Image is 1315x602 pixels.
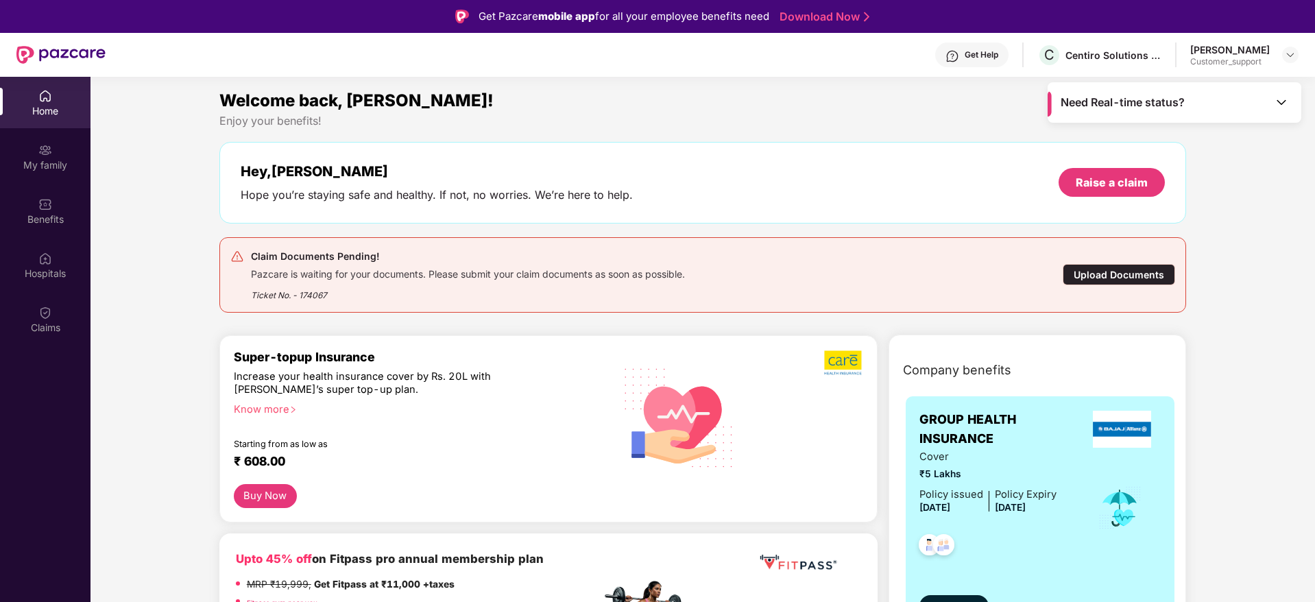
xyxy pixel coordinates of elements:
[455,10,469,23] img: Logo
[1093,411,1152,448] img: insurerLogo
[945,49,959,63] img: svg+xml;base64,PHN2ZyBpZD0iSGVscC0zMngzMiIgeG1sbnM9Imh0dHA6Ly93d3cudzMub3JnLzIwMDAvc3ZnIiB3aWR0aD...
[995,487,1057,503] div: Policy Expiry
[1063,264,1175,285] div: Upload Documents
[538,10,595,23] strong: mobile app
[38,252,52,265] img: svg+xml;base64,PHN2ZyBpZD0iSG9zcGl0YWxzIiB4bWxucz0iaHR0cDovL3d3dy53My5vcmcvMjAwMC9zdmciIHdpZHRoPS...
[219,114,1187,128] div: Enjoy your benefits!
[234,484,297,508] button: Buy Now
[995,502,1026,513] span: [DATE]
[1076,175,1148,190] div: Raise a claim
[919,410,1083,449] span: GROUP HEALTH INSURANCE
[1044,47,1054,63] span: C
[1098,485,1142,531] img: icon
[919,467,1057,482] span: ₹5 Lakhs
[479,8,769,25] div: Get Pazcare for all your employee benefits need
[757,550,839,575] img: fppp.png
[1190,56,1270,67] div: Customer_support
[38,306,52,320] img: svg+xml;base64,PHN2ZyBpZD0iQ2xhaW0iIHhtbG5zPSJodHRwOi8vd3d3LnczLm9yZy8yMDAwL3N2ZyIgd2lkdGg9IjIwIi...
[864,10,869,24] img: Stroke
[219,91,494,110] span: Welcome back, [PERSON_NAME]!
[614,350,745,483] img: svg+xml;base64,PHN2ZyB4bWxucz0iaHR0cDovL3d3dy53My5vcmcvMjAwMC9zdmciIHhtbG5zOnhsaW5rPSJodHRwOi8vd3...
[234,439,543,448] div: Starting from as low as
[251,265,685,280] div: Pazcare is waiting for your documents. Please submit your claim documents as soon as possible.
[1285,49,1296,60] img: svg+xml;base64,PHN2ZyBpZD0iRHJvcGRvd24tMzJ4MzIiIHhtbG5zPSJodHRwOi8vd3d3LnczLm9yZy8yMDAwL3N2ZyIgd2...
[1190,43,1270,56] div: [PERSON_NAME]
[234,370,542,397] div: Increase your health insurance cover by Rs. 20L with [PERSON_NAME]’s super top-up plan.
[251,248,685,265] div: Claim Documents Pending!
[241,188,633,202] div: Hope you’re staying safe and healthy. If not, no worries. We’re here to help.
[289,406,297,413] span: right
[236,552,312,566] b: Upto 45% off
[16,46,106,64] img: New Pazcare Logo
[234,403,593,413] div: Know more
[927,530,961,564] img: svg+xml;base64,PHN2ZyB4bWxucz0iaHR0cDovL3d3dy53My5vcmcvMjAwMC9zdmciIHdpZHRoPSI0OC45NDMiIGhlaWdodD...
[38,89,52,103] img: svg+xml;base64,PHN2ZyBpZD0iSG9tZSIgeG1sbnM9Imh0dHA6Ly93d3cudzMub3JnLzIwMDAvc3ZnIiB3aWR0aD0iMjAiIG...
[824,350,863,376] img: b5dec4f62d2307b9de63beb79f102df3.png
[38,197,52,211] img: svg+xml;base64,PHN2ZyBpZD0iQmVuZWZpdHMiIHhtbG5zPSJodHRwOi8vd3d3LnczLm9yZy8yMDAwL3N2ZyIgd2lkdGg9Ij...
[1061,95,1185,110] span: Need Real-time status?
[314,579,455,590] strong: Get Fitpass at ₹11,000 +taxes
[919,449,1057,465] span: Cover
[230,250,244,263] img: svg+xml;base64,PHN2ZyB4bWxucz0iaHR0cDovL3d3dy53My5vcmcvMjAwMC9zdmciIHdpZHRoPSIyNCIgaGVpZ2h0PSIyNC...
[236,552,544,566] b: on Fitpass pro annual membership plan
[919,502,950,513] span: [DATE]
[1275,95,1288,109] img: Toggle Icon
[251,280,685,302] div: Ticket No. - 174067
[234,350,601,364] div: Super-topup Insurance
[919,487,983,503] div: Policy issued
[234,454,588,470] div: ₹ 608.00
[247,579,311,590] del: MRP ₹19,999,
[241,163,633,180] div: Hey, [PERSON_NAME]
[903,361,1011,380] span: Company benefits
[913,530,946,564] img: svg+xml;base64,PHN2ZyB4bWxucz0iaHR0cDovL3d3dy53My5vcmcvMjAwMC9zdmciIHdpZHRoPSI0OC45NDMiIGhlaWdodD...
[965,49,998,60] div: Get Help
[38,143,52,157] img: svg+xml;base64,PHN2ZyB3aWR0aD0iMjAiIGhlaWdodD0iMjAiIHZpZXdCb3g9IjAgMCAyMCAyMCIgZmlsbD0ibm9uZSIgeG...
[1065,49,1161,62] div: Centiro Solutions Private Limited
[780,10,865,24] a: Download Now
